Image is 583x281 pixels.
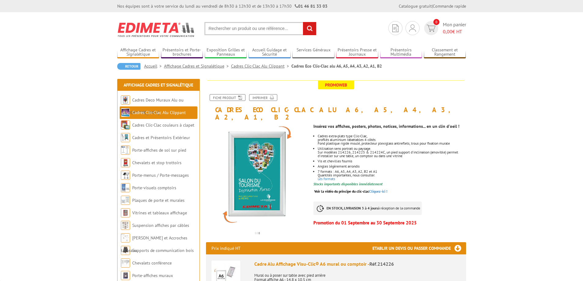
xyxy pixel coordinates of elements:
[132,273,173,278] a: Porte-affiches muraux
[318,176,335,181] a: Les formats
[132,172,189,178] a: Porte-menus / Porte-messages
[117,47,159,57] a: Affichage Cadres et Signalétique
[318,147,466,158] li: Utilisation sens portrait ou paysage. Sur modèles 214226, 214225 & 214224C, un pied support d'inc...
[380,47,422,57] a: Présentoirs Multimédia
[409,24,416,32] img: devis rapide
[121,271,130,280] img: Porte-affiches muraux
[121,95,130,105] img: Cadres Deco Muraux Alu ou Bois
[117,63,140,70] a: Retour
[423,21,466,35] a: devis rapide 0 Mon panier 0,00€ HT
[211,242,241,254] p: Prix indiqué HT
[399,3,466,9] div: |
[117,18,195,41] img: Edimeta
[121,120,130,130] img: Cadres Clic-Clac couleurs à clapet
[313,124,459,129] strong: Insérez vos affiches, posters, photos, notices, informations... en un clin d'oeil !
[295,3,327,9] strong: 01 46 81 33 03
[433,3,466,9] a: Commande rapide
[132,122,194,128] a: Cadres Clic-Clac couleurs à clapet
[117,3,327,9] div: Nos équipes sont à votre service du lundi au vendredi de 8h30 à 12h30 et de 13h30 à 17h30
[254,261,461,268] div: Cadre Alu Affichage Visu-Clic® A6 mural ou comptoir -
[433,19,439,25] span: 0
[132,185,176,190] a: Porte-visuels comptoirs
[121,208,130,217] img: Vitrines et tableaux affichage
[132,160,181,165] a: Chevalets et stop trottoirs
[318,165,466,168] li: Angles légèrement arrondis
[121,235,187,253] a: [PERSON_NAME] et Accroches tableaux
[392,24,398,32] img: devis rapide
[161,47,203,57] a: Présentoirs et Porte-brochures
[132,260,172,266] a: Chevalets conférence
[132,210,187,216] a: Vitrines et tableaux affichage
[124,82,193,88] a: Affichage Cadres et Signalétique
[369,261,394,267] span: Réf.214226
[318,134,466,145] li: Cadres extra-plats type Clic-Clac, profilés aluminium rabattables 4 côtés. Fond plastique rigide ...
[303,22,316,35] input: rechercher
[443,28,452,35] span: 0,00
[336,47,378,57] a: Présentoirs Presse et Journaux
[443,28,466,35] span: € HT
[314,189,387,194] a: Voir la vidéo du principe du clic-clacCliquez-ici !
[313,182,383,186] font: Stocks importants disponibles immédiatement
[205,47,247,57] a: Exposition Grilles et Panneaux
[318,170,466,177] p: 7 formats : A6, A5, A4, A3, A2, B2 et A1 Quantités importantes, nous consulter.
[121,97,184,115] a: Cadres Deco Muraux Alu ou [GEOGRAPHIC_DATA]
[121,171,130,180] img: Porte-menus / Porte-messages
[292,47,334,57] a: Services Généraux
[121,258,130,268] img: Chevalets conférence
[424,47,466,57] a: Classement et Rangement
[318,81,354,89] span: Promoweb
[121,196,130,205] img: Plaques de porte et murales
[132,248,194,253] a: Supports de communication bois
[132,110,186,115] a: Cadres Clic-Clac Alu Clippant
[164,63,231,69] a: Affichage Cadres et Signalétique
[121,183,130,192] img: Porte-visuels comptoirs
[206,124,309,227] img: cadres_aluminium_clic_clac_214226_4.jpg
[327,206,378,210] strong: EN STOCK, LIVRAISON 3 à 4 jours
[121,133,130,142] img: Cadres et Présentoirs Extérieur
[121,233,130,242] img: Cimaises et Accroches tableaux
[210,94,245,101] a: Fiche produit
[443,21,466,35] span: Mon panier
[231,63,291,69] a: Cadres Clic-Clac Alu Clippant
[132,147,186,153] a: Porte-affiches de sol sur pied
[313,221,466,225] p: Promotion du 01 Septembre au 30 Septembre 2025
[427,25,435,32] img: devis rapide
[132,135,190,140] a: Cadres et Présentoirs Extérieur
[121,158,130,167] img: Chevalets et stop trottoirs
[249,94,277,101] a: Imprimer
[291,63,382,69] li: Cadres Eco Clic-Clac alu A6, A5, A4, A3, A2, A1, B2
[318,159,466,163] p: Vis et chevilles fournis
[121,146,130,155] img: Porte-affiches de sol sur pied
[121,221,130,230] img: Suspension affiches par câbles
[313,202,422,215] p: à réception de la commande
[132,198,185,203] a: Plaques de porte et murales
[132,223,189,228] a: Suspension affiches par câbles
[249,47,291,57] a: Accueil Guidage et Sécurité
[399,3,432,9] a: Catalogue gratuit
[372,242,466,254] h3: Etablir un devis ou passer commande
[144,63,164,69] a: Accueil
[204,22,316,35] input: Rechercher un produit ou une référence...
[314,189,369,194] span: Voir la vidéo du principe du clic-clac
